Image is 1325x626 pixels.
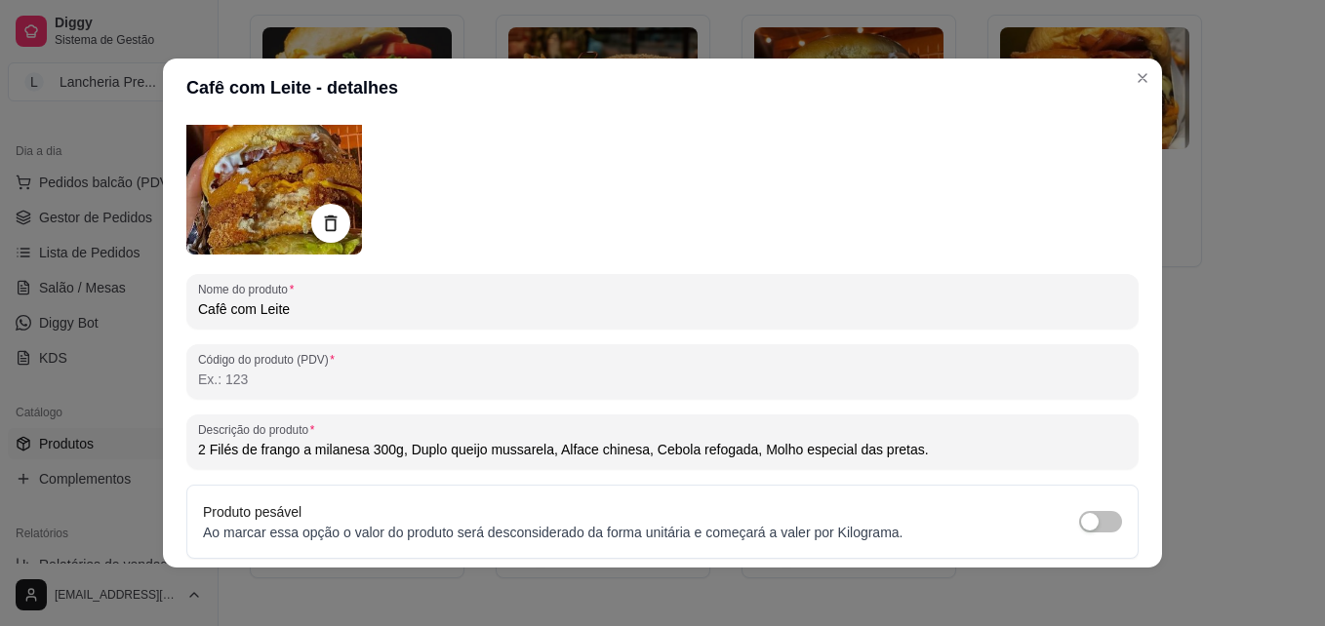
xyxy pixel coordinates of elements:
[186,79,362,254] img: produto
[198,299,1127,319] input: Nome do produto
[198,421,321,438] label: Descrição do produto
[163,59,1162,117] header: Cafê com Leite - detalhes
[198,370,1127,389] input: Código do produto (PDV)
[203,504,301,520] label: Produto pesável
[198,440,1127,459] input: Descrição do produto
[1127,62,1158,94] button: Close
[198,351,341,368] label: Código do produto (PDV)
[198,281,301,297] label: Nome do produto
[203,523,903,542] p: Ao marcar essa opção o valor do produto será desconsiderado da forma unitária e começará a valer ...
